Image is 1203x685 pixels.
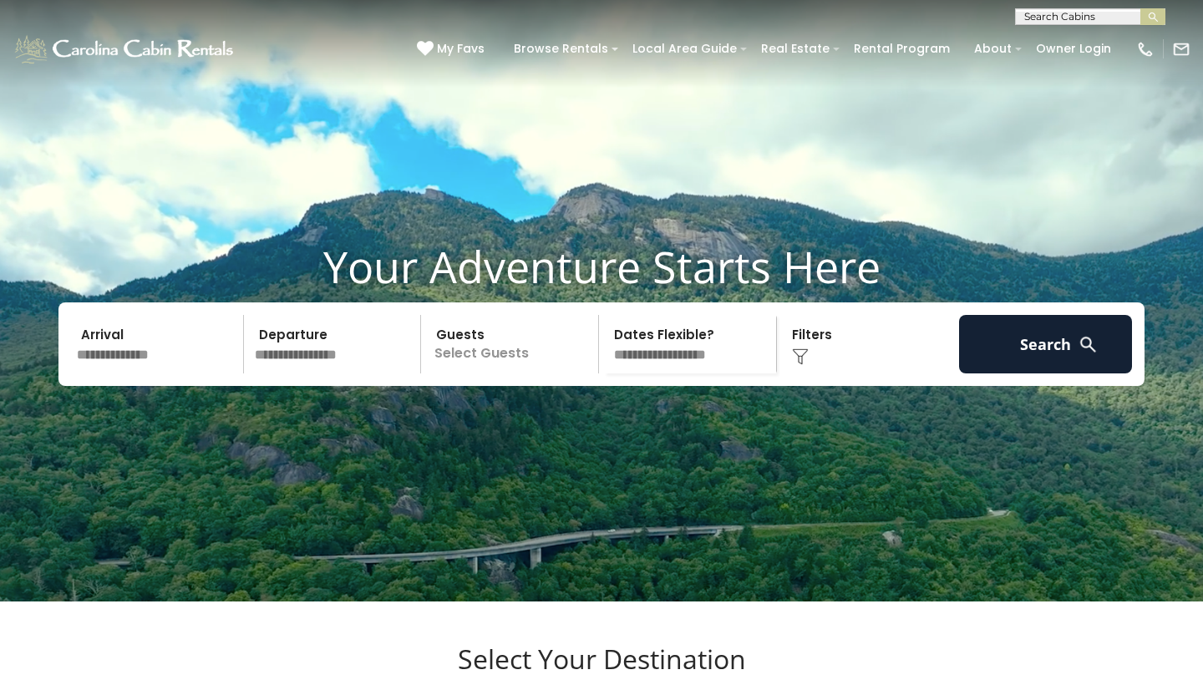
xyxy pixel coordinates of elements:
[426,315,598,373] p: Select Guests
[959,315,1132,373] button: Search
[966,36,1020,62] a: About
[1028,36,1119,62] a: Owner Login
[1172,40,1190,58] img: mail-regular-white.png
[417,40,489,58] a: My Favs
[13,33,238,66] img: White-1-1-2.png
[753,36,838,62] a: Real Estate
[1136,40,1155,58] img: phone-regular-white.png
[13,241,1190,292] h1: Your Adventure Starts Here
[624,36,745,62] a: Local Area Guide
[1078,334,1099,355] img: search-regular-white.png
[505,36,617,62] a: Browse Rentals
[845,36,958,62] a: Rental Program
[437,40,485,58] span: My Favs
[792,348,809,365] img: filter--v1.png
